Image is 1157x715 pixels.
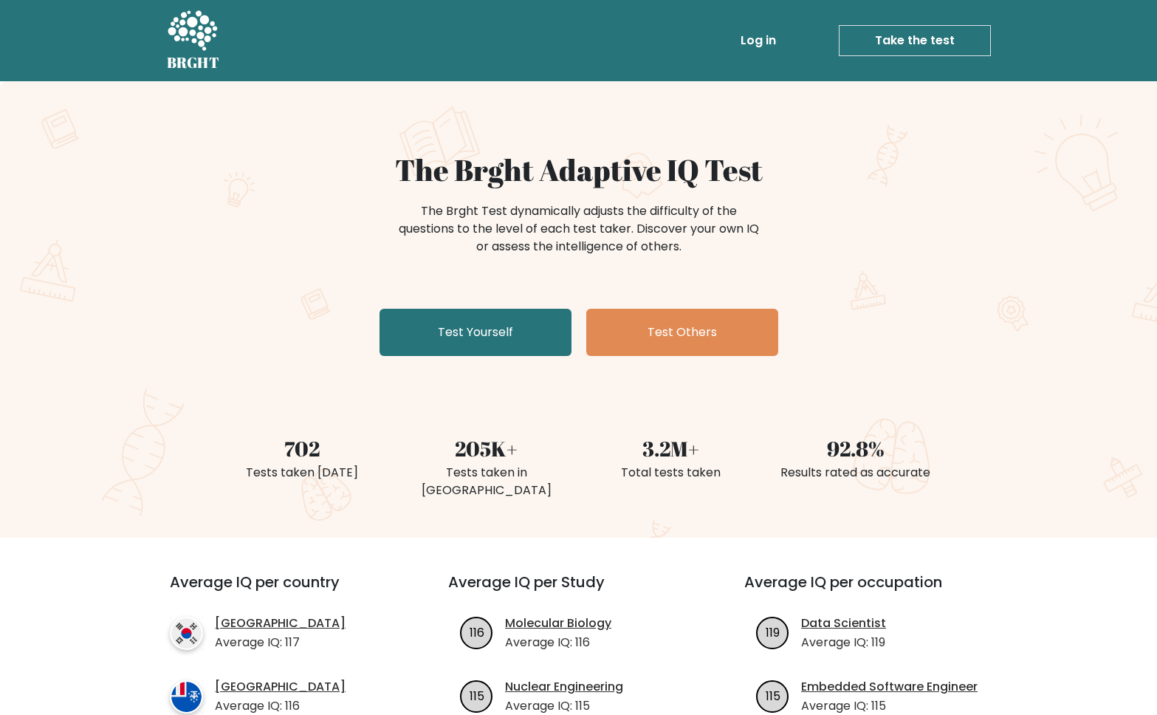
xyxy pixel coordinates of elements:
h1: The Brght Adaptive IQ Test [219,152,939,188]
p: Average IQ: 119 [801,634,886,651]
a: Molecular Biology [505,615,611,632]
p: Average IQ: 115 [505,697,623,715]
div: 92.8% [772,433,939,464]
img: country [170,680,203,714]
a: Embedded Software Engineer [801,678,978,696]
text: 119 [766,623,780,640]
a: Test Others [586,309,778,356]
text: 115 [766,687,780,704]
a: [GEOGRAPHIC_DATA] [215,678,346,696]
h3: Average IQ per occupation [744,573,1005,609]
div: 702 [219,433,385,464]
a: Data Scientist [801,615,886,632]
h5: BRGHT [167,54,220,72]
a: [GEOGRAPHIC_DATA] [215,615,346,632]
a: Take the test [839,25,991,56]
div: Results rated as accurate [772,464,939,482]
img: country [170,617,203,650]
div: The Brght Test dynamically adjusts the difficulty of the questions to the level of each test take... [394,202,763,256]
h3: Average IQ per country [170,573,395,609]
a: BRGHT [167,6,220,75]
h3: Average IQ per Study [448,573,709,609]
p: Average IQ: 117 [215,634,346,651]
p: Average IQ: 115 [801,697,978,715]
text: 116 [470,623,484,640]
p: Average IQ: 116 [215,697,346,715]
div: Total tests taken [588,464,755,482]
div: 3.2M+ [588,433,755,464]
a: Log in [735,26,782,55]
a: Nuclear Engineering [505,678,623,696]
div: Tests taken in [GEOGRAPHIC_DATA] [403,464,570,499]
a: Test Yourself [380,309,571,356]
p: Average IQ: 116 [505,634,611,651]
text: 115 [470,687,484,704]
div: Tests taken [DATE] [219,464,385,482]
div: 205K+ [403,433,570,464]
